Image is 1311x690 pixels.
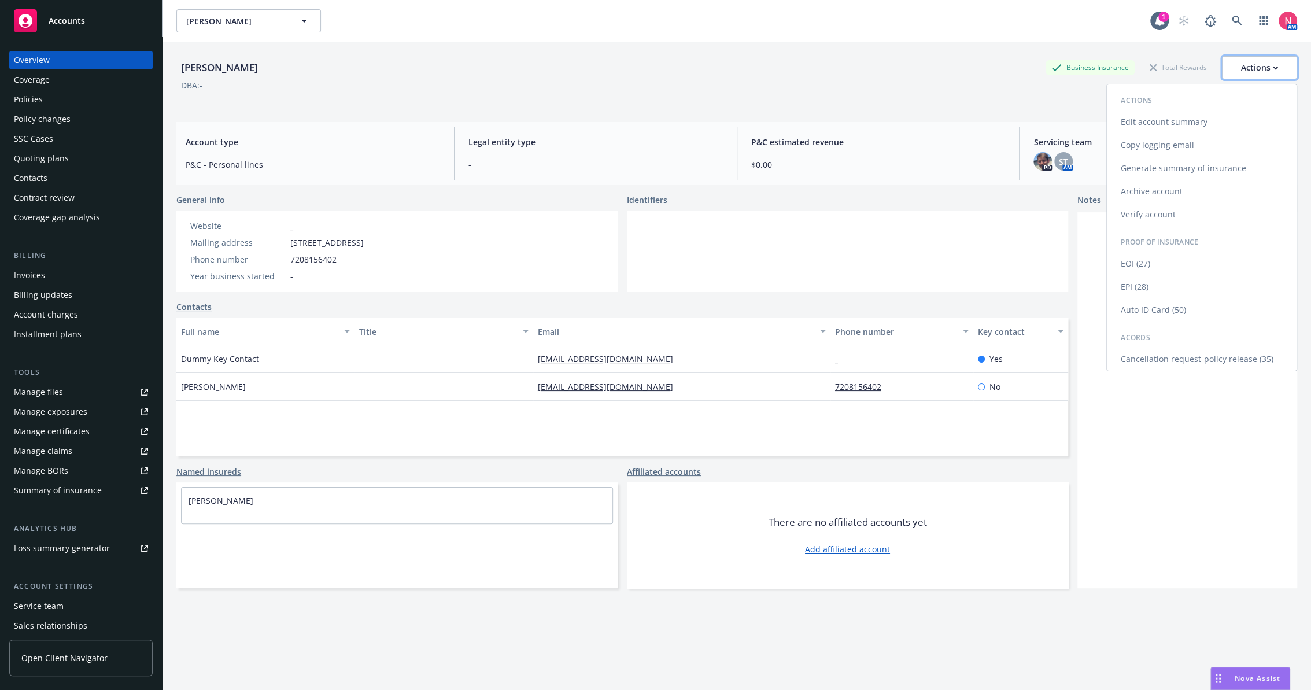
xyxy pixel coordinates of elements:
[1144,60,1213,75] div: Total Rewards
[9,208,153,227] a: Coverage gap analysis
[9,71,153,89] a: Coverage
[9,523,153,534] div: Analytics hub
[9,539,153,558] a: Loss summary generator
[290,237,364,249] span: [STREET_ADDRESS]
[1033,136,1288,148] span: Servicing team
[14,383,63,401] div: Manage files
[14,442,72,460] div: Manage claims
[769,515,927,529] span: There are no affiliated accounts yet
[973,318,1068,345] button: Key contact
[9,51,153,69] a: Overview
[1210,667,1290,690] button: Nova Assist
[1059,156,1068,168] span: ST
[181,326,337,338] div: Full name
[176,60,263,75] div: [PERSON_NAME]
[359,381,362,393] span: -
[189,495,253,506] a: [PERSON_NAME]
[186,158,440,171] span: P&C - Personal lines
[181,79,202,91] div: DBA: -
[989,353,1003,365] span: Yes
[14,169,47,187] div: Contacts
[1077,194,1101,208] span: Notes
[14,51,50,69] div: Overview
[978,326,1051,338] div: Key contact
[14,149,69,168] div: Quoting plans
[176,466,241,478] a: Named insureds
[9,422,153,441] a: Manage certificates
[9,189,153,207] a: Contract review
[1121,333,1150,342] span: Acords
[9,149,153,168] a: Quoting plans
[1121,237,1198,247] span: Proof of Insurance
[21,652,108,664] span: Open Client Navigator
[1252,9,1275,32] a: Switch app
[9,442,153,460] a: Manage claims
[14,305,78,324] div: Account charges
[186,15,286,27] span: [PERSON_NAME]
[14,597,64,615] div: Service team
[538,326,813,338] div: Email
[1225,9,1249,32] a: Search
[14,617,87,635] div: Sales relationships
[538,353,682,364] a: [EMAIL_ADDRESS][DOMAIN_NAME]
[14,403,87,421] div: Manage exposures
[176,318,354,345] button: Full name
[1107,110,1297,134] a: Edit account summary
[1158,12,1169,22] div: 1
[9,383,153,401] a: Manage files
[1235,673,1280,683] span: Nova Assist
[835,353,847,364] a: -
[1107,252,1297,275] a: EOI (27)
[290,270,293,282] span: -
[9,325,153,344] a: Installment plans
[9,169,153,187] a: Contacts
[9,250,153,261] div: Billing
[1241,57,1278,79] div: Actions
[9,581,153,592] div: Account settings
[533,318,830,345] button: Email
[538,381,682,392] a: [EMAIL_ADDRESS][DOMAIN_NAME]
[359,326,515,338] div: Title
[14,71,50,89] div: Coverage
[751,136,1006,148] span: P&C estimated revenue
[359,353,362,365] span: -
[9,110,153,128] a: Policy changes
[1107,180,1297,203] a: Archive account
[9,597,153,615] a: Service team
[181,381,246,393] span: [PERSON_NAME]
[1107,157,1297,180] a: Generate summary of insurance
[14,189,75,207] div: Contract review
[14,90,43,109] div: Policies
[835,381,891,392] a: 7208156402
[9,367,153,378] div: Tools
[9,481,153,500] a: Summary of insurance
[1199,9,1222,32] a: Report a Bug
[14,286,72,304] div: Billing updates
[1107,275,1297,298] a: EPI (28)
[1033,152,1052,171] img: photo
[627,194,667,206] span: Identifiers
[1107,348,1297,371] a: Cancellation request-policy release (35)
[468,158,723,171] span: -
[176,301,212,313] a: Contacts
[190,270,286,282] div: Year business started
[181,353,259,365] span: Dummy Key Contact
[14,266,45,285] div: Invoices
[14,110,71,128] div: Policy changes
[1107,298,1297,322] a: Auto ID Card (50)
[1121,95,1152,105] span: Actions
[9,403,153,421] a: Manage exposures
[9,305,153,324] a: Account charges
[176,194,225,206] span: General info
[627,466,701,478] a: Affiliated accounts
[1222,56,1297,79] button: Actions
[9,90,153,109] a: Policies
[9,130,153,148] a: SSC Cases
[14,481,102,500] div: Summary of insurance
[190,253,286,265] div: Phone number
[190,220,286,232] div: Website
[354,318,533,345] button: Title
[751,158,1006,171] span: $0.00
[290,220,293,231] a: -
